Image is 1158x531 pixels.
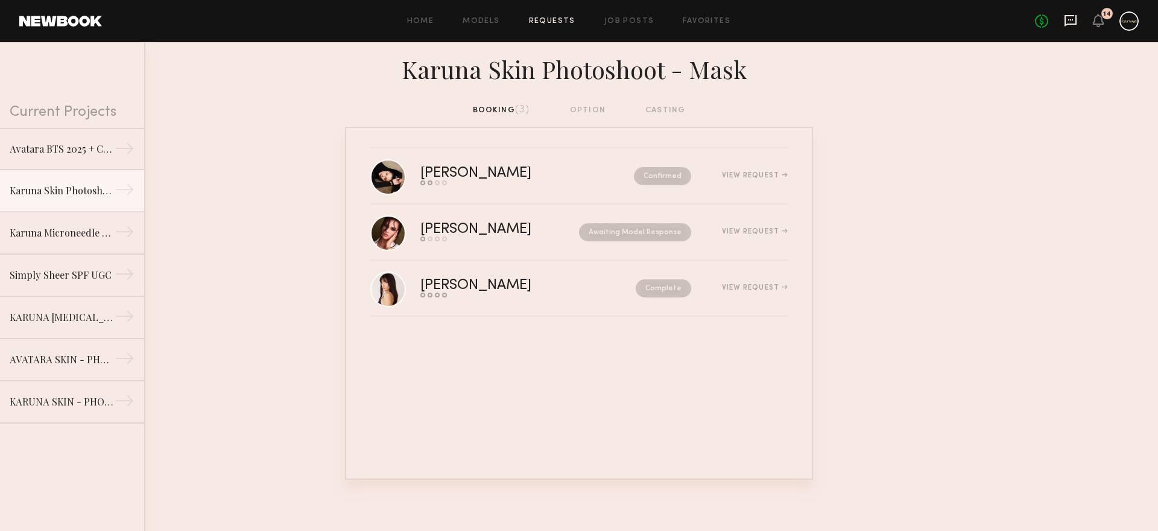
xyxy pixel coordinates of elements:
[345,52,813,84] div: Karuna Skin Photoshoot - Mask
[115,222,134,246] div: →
[115,139,134,163] div: →
[420,223,555,237] div: [PERSON_NAME]
[115,391,134,415] div: →
[370,148,788,205] a: [PERSON_NAME]ConfirmedView Request
[420,279,584,293] div: [PERSON_NAME]
[579,223,691,241] nb-request-status: Awaiting Model Response
[407,17,434,25] a: Home
[10,268,115,282] div: Simply Sheer SPF UGC
[115,264,134,288] div: →
[683,17,730,25] a: Favorites
[115,349,134,373] div: →
[10,142,115,156] div: Avatara BTS 2025 + Collagen Hydrogel
[604,17,654,25] a: Job Posts
[10,395,115,409] div: KARUNA SKIN - PHOTOSHOOT
[10,352,115,367] div: AVATARA SKIN - PHOTOSHOOT
[634,167,691,185] nb-request-status: Confirmed
[10,310,115,325] div: KARUNA [MEDICAL_DATA]
[1103,11,1111,17] div: 14
[463,17,499,25] a: Models
[115,307,134,331] div: →
[10,183,115,198] div: Karuna Skin Photoshoot - Mask
[370,261,788,317] a: [PERSON_NAME]CompleteView Request
[636,279,691,297] nb-request-status: Complete
[420,167,583,180] div: [PERSON_NAME]
[115,180,134,204] div: →
[722,228,788,235] div: View Request
[529,17,575,25] a: Requests
[722,172,788,179] div: View Request
[10,226,115,240] div: Karuna Microneedle Patch XL Launch
[722,284,788,291] div: View Request
[370,205,788,261] a: [PERSON_NAME]Awaiting Model ResponseView Request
